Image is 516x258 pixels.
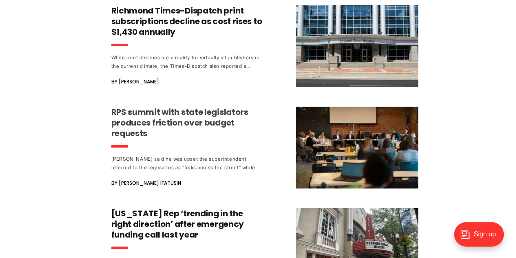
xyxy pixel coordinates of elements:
[111,107,418,188] a: RPS summit with state legislators produces friction over budget requests [PERSON_NAME] said he wa...
[111,77,159,87] span: By [PERSON_NAME]
[296,107,418,188] img: RPS summit with state legislators produces friction over budget requests
[447,218,516,258] iframe: portal-trigger
[296,5,418,87] img: Richmond Times-Dispatch print subscriptions decline as cost rises to $1,430 annually
[111,155,263,172] div: [PERSON_NAME] said he was upset the superintendent referred to the legislators as “folks across t...
[111,5,263,37] h3: Richmond Times-Dispatch print subscriptions decline as cost rises to $1,430 annually
[111,53,263,70] div: While print declines are a reality for virtually all publishers in the current climate, the Times...
[111,208,263,240] h3: [US_STATE] Rep ‘trending in the right direction’ after emergency funding call last year
[111,107,263,139] h3: RPS summit with state legislators produces friction over budget requests
[111,178,181,188] span: By [PERSON_NAME] Ifatusin
[111,5,418,87] a: Richmond Times-Dispatch print subscriptions decline as cost rises to $1,430 annually While print ...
